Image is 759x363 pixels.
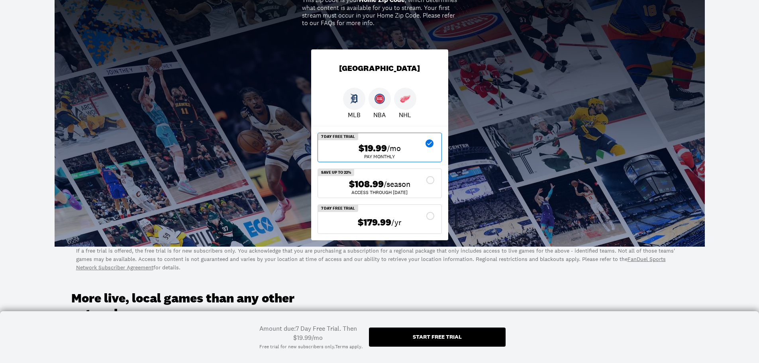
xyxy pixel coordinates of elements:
[359,143,387,154] span: $19.99
[71,291,330,322] h3: More live, local games than any other network
[318,205,358,212] div: 7 Day Free Trial
[375,94,385,104] img: Pistons
[76,247,683,272] p: If a free trial is offered, the free trial is for new subscribers only. You acknowledge that you ...
[335,343,361,350] a: Terms apply
[399,110,411,120] p: NHL
[318,133,358,140] div: 7 Day Free Trial
[358,217,391,228] span: $179.99
[413,334,462,339] div: Start free trial
[348,110,361,120] p: MLB
[400,94,410,104] img: Red Wings
[324,190,435,195] div: ACCESS THROUGH [DATE]
[387,143,401,154] span: /mo
[384,179,410,190] span: /season
[349,179,384,190] span: $108.99
[259,343,363,350] div: Free trial for new subscribers only. .
[373,110,386,120] p: NBA
[349,94,359,104] img: Tigers
[324,154,435,159] div: Pay Monthly
[254,324,363,342] div: Amount due: 7 Day Free Trial. Then $19.99/mo
[311,49,448,88] div: [GEOGRAPHIC_DATA]
[318,169,354,176] div: SAVE UP TO 22%
[391,217,402,228] span: /yr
